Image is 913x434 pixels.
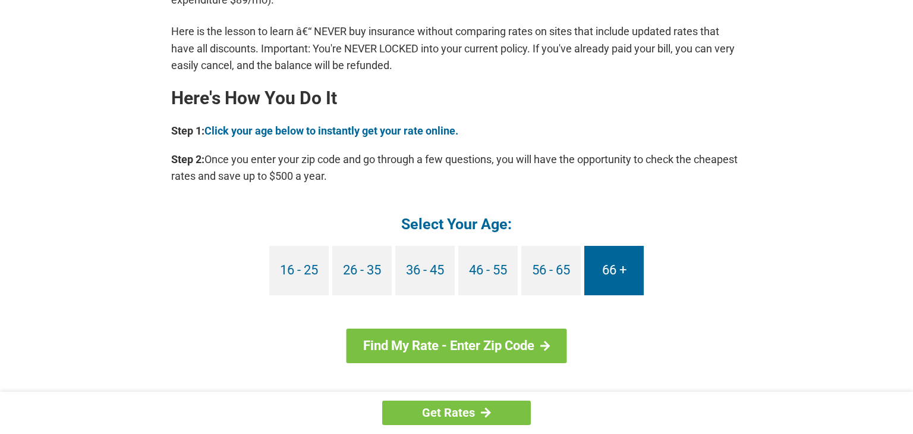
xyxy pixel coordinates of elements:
a: Click your age below to instantly get your rate online. [204,124,458,137]
a: 46 - 55 [458,246,518,295]
b: Step 1: [171,124,204,137]
a: 16 - 25 [269,246,329,295]
a: 26 - 35 [332,246,392,295]
a: 36 - 45 [395,246,455,295]
a: 56 - 65 [521,246,581,295]
a: Find My Rate - Enter Zip Code [347,329,567,363]
h2: Here's How You Do It [171,89,742,108]
p: Once you enter your zip code and go through a few questions, you will have the opportunity to che... [171,151,742,185]
p: Here is the lesson to learn â€“ NEVER buy insurance without comparing rates on sites that include... [171,23,742,73]
a: 66 + [584,246,644,295]
b: Step 2: [171,153,204,166]
h4: Select Your Age: [171,214,742,234]
a: Get Rates [382,401,531,425]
